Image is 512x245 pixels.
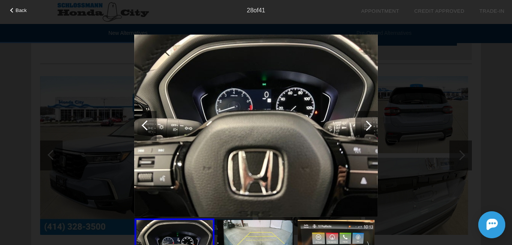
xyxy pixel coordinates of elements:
[445,205,512,245] iframe: Chat Assistance
[361,8,399,14] a: Appointment
[259,7,265,13] span: 41
[247,7,254,13] span: 28
[16,7,27,13] span: Back
[479,8,505,14] a: Trade-In
[134,34,378,217] img: 28.jpg
[414,8,464,14] a: Credit Approved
